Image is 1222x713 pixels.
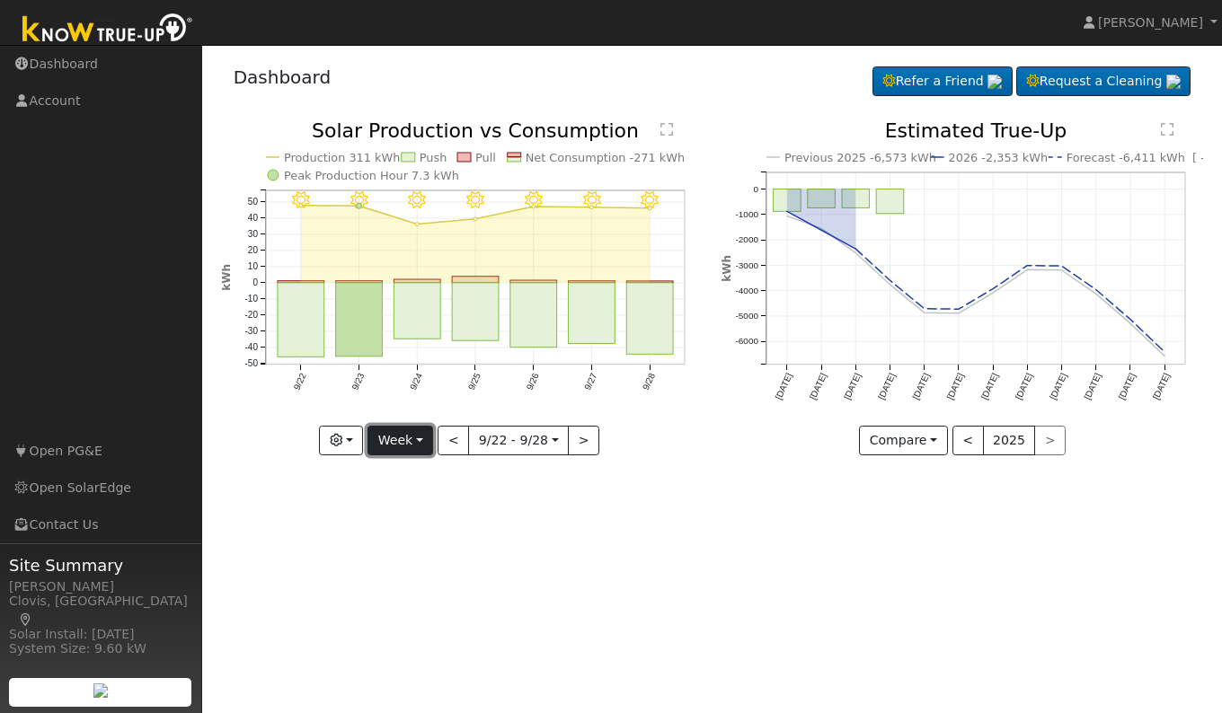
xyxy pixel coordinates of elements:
text: [DATE] [1014,372,1034,401]
circle: onclick="" [1093,286,1100,294]
circle: onclick="" [1127,316,1134,323]
text: Estimated True-Up [885,119,1067,142]
rect: onclick="" [335,283,382,356]
circle: onclick="" [818,227,825,234]
circle: onclick="" [1058,267,1066,274]
rect: onclick="" [876,189,904,214]
a: Request a Cleaning [1016,66,1191,97]
div: Clovis, [GEOGRAPHIC_DATA] [9,592,192,629]
text: [DATE] [1049,372,1069,401]
circle: onclick="" [1093,290,1100,297]
text: -4000 [735,286,758,295]
div: Solar Install: [DATE] [9,625,192,644]
div: [PERSON_NAME] [9,577,192,596]
rect: onclick="" [452,277,499,283]
text: -30 [244,326,258,336]
text: -1000 [735,209,758,219]
img: retrieve [987,75,1002,89]
circle: onclick="" [989,290,996,297]
text: -40 [244,342,258,352]
rect: onclick="" [510,283,557,348]
text: [DATE] [808,372,828,401]
rect: onclick="" [278,281,324,283]
i: 9/23 - Clear [350,191,367,209]
button: 9/22 - 9/28 [468,426,569,456]
text: 30 [247,229,258,239]
text:  [660,122,673,136]
text: 9/24 [408,372,424,392]
circle: onclick="" [1024,262,1032,269]
circle: onclick="" [474,217,477,221]
i: 9/26 - MostlyClear [525,191,543,209]
text: -10 [244,294,258,304]
button: < [438,426,469,456]
text: 50 [247,197,258,207]
text: -50 [244,358,258,368]
circle: onclick="" [532,205,536,208]
text: 20 [247,245,258,255]
circle: onclick="" [1161,348,1168,356]
text: kWh [721,255,733,282]
text: 9/23 [350,372,366,392]
a: Dashboard [234,66,332,88]
rect: onclick="" [510,280,557,283]
text: -6000 [735,337,758,347]
img: retrieve [93,683,108,698]
text: [DATE] [1083,372,1103,401]
text: [DATE] [842,372,863,401]
text: kWh [220,264,233,291]
text: [DATE] [1151,372,1172,401]
circle: onclick="" [589,206,593,209]
span: Site Summary [9,553,192,577]
button: < [952,426,984,456]
circle: onclick="" [921,305,928,312]
div: System Size: 9.60 kW [9,639,192,658]
text: 0 [252,277,258,287]
button: Week [367,426,433,456]
circle: onclick="" [955,306,962,313]
button: Compare [859,426,948,456]
circle: onclick="" [1058,262,1066,269]
i: 9/27 - MostlyClear [583,191,601,209]
text:  [1161,122,1173,136]
rect: onclick="" [568,283,615,344]
a: Refer a Friend [872,66,1013,97]
rect: onclick="" [774,189,801,212]
i: 9/25 - MostlyClear [466,191,484,209]
circle: onclick="" [784,213,791,220]
circle: onclick="" [852,250,859,257]
text: 9/22 [291,372,307,392]
circle: onclick="" [887,281,894,288]
circle: onclick="" [852,245,859,252]
img: Know True-Up [13,10,202,50]
i: 9/24 - Clear [408,191,426,209]
rect: onclick="" [842,189,870,208]
text: [DATE] [945,372,966,401]
i: 9/28 - MostlyClear [641,191,659,209]
rect: onclick="" [808,189,836,208]
circle: onclick="" [784,208,791,216]
text: -20 [244,310,258,320]
button: 2025 [983,426,1036,456]
button: > [568,426,599,456]
rect: onclick="" [278,283,324,356]
circle: onclick="" [989,286,996,293]
circle: onclick="" [356,204,361,209]
circle: onclick="" [921,310,928,317]
circle: onclick="" [298,204,302,207]
circle: onclick="" [955,310,962,317]
rect: onclick="" [452,283,499,340]
text: [DATE] [979,372,1000,401]
text: 0 [753,184,758,194]
text: [DATE] [911,372,932,401]
text: Production 311 kWh [284,151,400,164]
circle: onclick="" [648,207,651,210]
text: Peak Production Hour 7.3 kWh [284,169,459,182]
text: 9/27 [582,372,598,392]
text: -5000 [735,311,758,321]
rect: onclick="" [394,283,440,339]
text: 2026 -2,353 kWh [949,151,1049,164]
i: 9/22 - Clear [292,191,310,209]
text: 9/26 [524,372,540,392]
img: retrieve [1166,75,1181,89]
